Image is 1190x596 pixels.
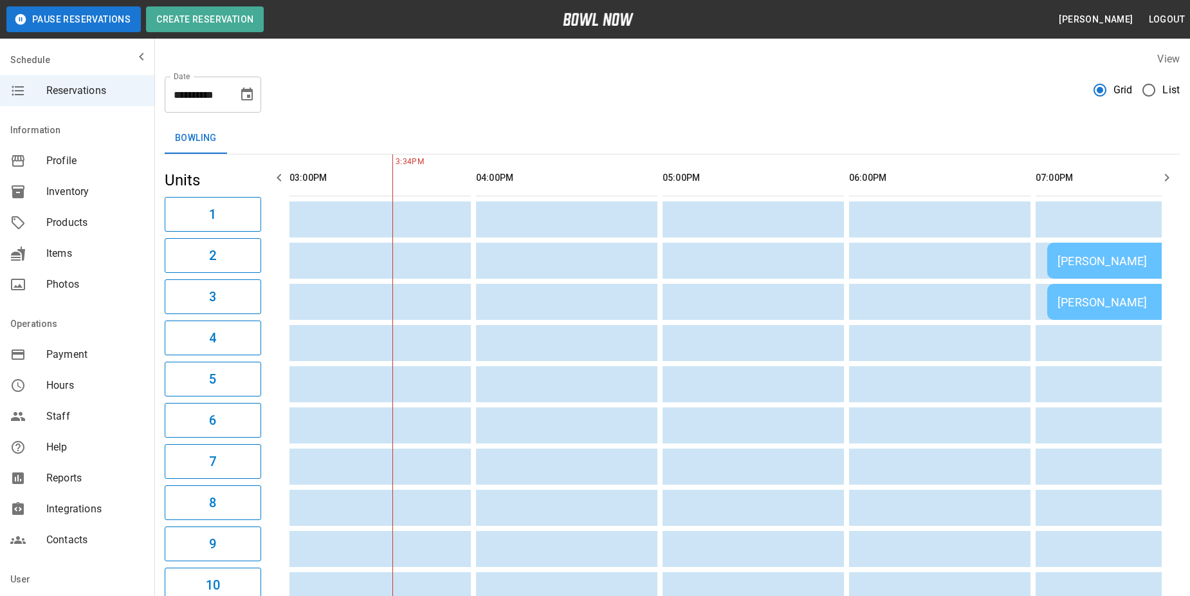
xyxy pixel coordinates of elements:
[165,197,261,232] button: 1
[6,6,141,32] button: Pause Reservations
[165,403,261,438] button: 6
[563,13,634,26] img: logo
[209,534,216,554] h6: 9
[46,532,144,548] span: Contacts
[206,575,220,595] h6: 10
[165,362,261,396] button: 5
[1113,82,1133,98] span: Grid
[209,369,216,389] h6: 5
[209,410,216,431] h6: 6
[165,238,261,273] button: 2
[392,156,396,169] span: 3:34PM
[209,492,216,513] h6: 8
[165,526,261,561] button: 9
[209,286,216,307] h6: 3
[46,83,144,98] span: Reservations
[1162,82,1180,98] span: List
[234,82,260,107] button: Choose date, selected date is Oct 3, 2025
[46,409,144,424] span: Staff
[46,246,144,261] span: Items
[165,321,261,355] button: 4
[209,245,216,266] h6: 2
[146,6,264,32] button: Create Reservation
[46,347,144,362] span: Payment
[46,501,144,517] span: Integrations
[1054,8,1138,32] button: [PERSON_NAME]
[165,279,261,314] button: 3
[46,378,144,393] span: Hours
[1157,53,1180,65] label: View
[46,215,144,230] span: Products
[165,170,261,191] h5: Units
[165,485,261,520] button: 8
[1144,8,1190,32] button: Logout
[46,153,144,169] span: Profile
[46,440,144,455] span: Help
[165,123,227,154] button: Bowling
[46,184,144,200] span: Inventory
[209,204,216,225] h6: 1
[165,123,1180,154] div: inventory tabs
[46,277,144,292] span: Photos
[209,328,216,348] h6: 4
[209,451,216,472] h6: 7
[165,444,261,479] button: 7
[46,470,144,486] span: Reports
